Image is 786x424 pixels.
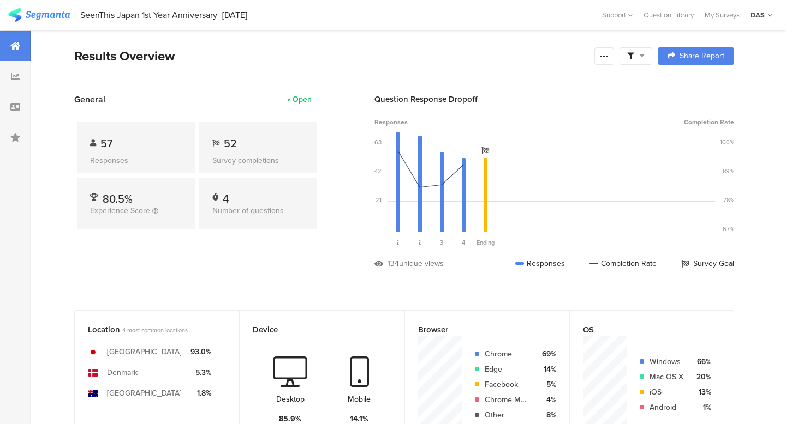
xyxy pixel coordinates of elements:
div: Question Response Dropoff [374,93,734,105]
div: OS [583,324,702,336]
div: Location [88,324,208,336]
div: 89% [723,167,734,175]
div: Mac OS X [650,371,683,383]
div: Desktop [276,393,305,405]
div: 69% [537,348,556,360]
div: 1% [692,402,711,413]
div: Device [253,324,373,336]
span: General [74,93,105,106]
span: Responses [374,117,408,127]
span: 3 [440,238,443,247]
div: 13% [692,386,711,398]
div: Denmark [107,367,138,378]
div: | [74,9,76,21]
div: Other [485,409,528,421]
div: iOS [650,386,683,398]
span: Number of questions [212,205,284,216]
span: 4 most common locations [122,326,188,335]
div: Support [602,7,633,23]
span: 57 [100,135,112,152]
div: Completion Rate [589,258,657,269]
div: 20% [692,371,711,383]
div: 66% [692,356,711,367]
span: Experience Score [90,205,150,216]
div: SeenThis Japan 1st Year Anniversary_[DATE] [80,10,247,20]
div: Windows [650,356,683,367]
div: [GEOGRAPHIC_DATA] [107,387,182,399]
span: 52 [224,135,237,152]
span: Share Report [680,52,724,60]
span: 80.5% [103,191,133,207]
div: 42 [374,167,382,175]
div: Facebook [485,379,528,390]
i: Survey Goal [481,147,489,154]
a: Question Library [638,10,699,20]
div: Survey completions [212,155,304,166]
div: 1.8% [190,387,211,399]
div: 5.3% [190,367,211,378]
div: [GEOGRAPHIC_DATA] [107,346,182,358]
div: Results Overview [74,46,589,66]
div: Open [293,94,312,105]
div: Survey Goal [681,258,734,269]
div: 67% [723,225,734,233]
div: Browser [418,324,538,336]
div: DAS [751,10,765,20]
div: 8% [537,409,556,421]
div: Responses [515,258,565,269]
span: 4 [462,238,465,247]
div: Chrome [485,348,528,360]
div: Responses [90,155,182,166]
div: Mobile [348,393,371,405]
div: 14% [537,364,556,375]
div: unique views [399,258,444,269]
div: 63 [374,138,382,147]
div: Edge [485,364,528,375]
div: 4 [223,191,229,202]
div: 93.0% [190,346,211,358]
div: Chrome Mobile iOS [485,394,528,405]
div: 4% [537,394,556,405]
img: segmanta logo [8,8,70,22]
div: 134 [388,258,399,269]
div: Ending [474,238,496,247]
a: My Surveys [699,10,745,20]
div: 21 [376,196,382,204]
div: Android [650,402,683,413]
div: 78% [723,196,734,204]
span: Completion Rate [684,117,734,127]
div: 5% [537,379,556,390]
div: 100% [720,138,734,147]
